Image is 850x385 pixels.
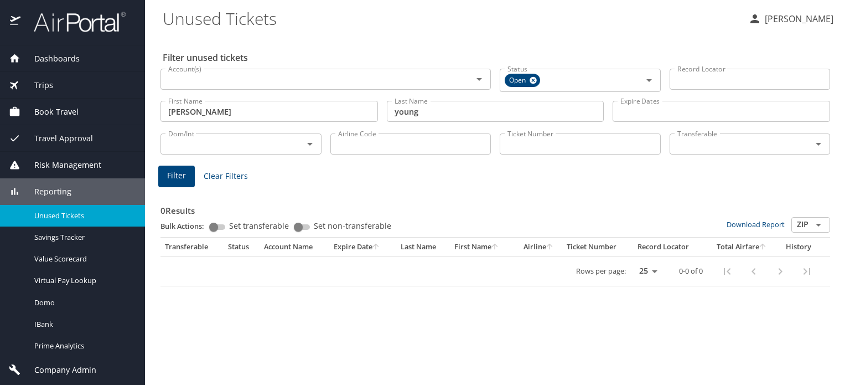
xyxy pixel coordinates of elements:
[260,238,329,256] th: Account Name
[199,166,252,187] button: Clear Filters
[759,244,767,251] button: sort
[34,254,132,264] span: Value Scorecard
[163,1,739,35] h1: Unused Tickets
[505,74,540,87] div: Open
[630,263,661,280] select: rows per page
[562,238,633,256] th: Ticket Number
[20,106,79,118] span: Book Travel
[314,222,391,230] span: Set non-transferable
[160,221,213,231] p: Bulk Actions:
[20,79,53,91] span: Trips
[641,73,657,88] button: Open
[34,275,132,286] span: Virtual Pay Lookup
[229,222,289,230] span: Set transferable
[20,159,101,171] span: Risk Management
[34,341,132,351] span: Prime Analytics
[761,12,833,25] p: [PERSON_NAME]
[165,242,219,252] div: Transferable
[34,232,132,243] span: Savings Tracker
[329,238,396,256] th: Expire Date
[778,238,820,256] th: History
[706,238,778,256] th: Total Airfare
[505,75,532,86] span: Open
[34,211,132,221] span: Unused Tickets
[163,49,832,66] h2: Filter unused tickets
[576,268,626,275] p: Rows per page:
[10,11,22,33] img: icon-airportal.png
[491,244,499,251] button: sort
[20,53,80,65] span: Dashboards
[158,166,195,187] button: Filter
[167,169,186,183] span: Filter
[160,238,830,286] table: custom pagination table
[450,238,515,256] th: First Name
[302,136,318,152] button: Open
[204,170,248,183] span: Clear Filters
[633,238,706,256] th: Record Locator
[34,319,132,330] span: IBank
[811,136,826,152] button: Open
[224,238,260,256] th: Status
[372,244,380,251] button: sort
[160,198,830,217] h3: 0 Results
[20,186,71,198] span: Reporting
[396,238,450,256] th: Last Name
[546,244,554,251] button: sort
[471,71,487,87] button: Open
[515,238,562,256] th: Airline
[34,297,132,308] span: Domo
[22,11,126,33] img: airportal-logo.png
[20,132,93,145] span: Travel Approval
[744,9,838,29] button: [PERSON_NAME]
[811,217,826,233] button: Open
[20,364,96,376] span: Company Admin
[727,219,785,229] a: Download Report
[679,268,703,275] p: 0-0 of 0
